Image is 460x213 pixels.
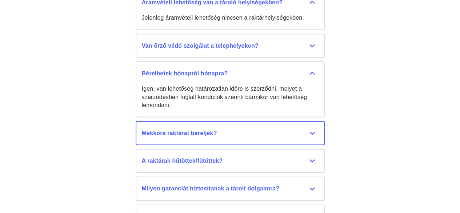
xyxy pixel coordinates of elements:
[136,149,325,173] button: A raktárak hűtöttek/fűtöttek?
[142,185,319,193] div: Milyen garanciát biztosítanak a tárolt dolgaimra?
[142,14,319,22] div: Jelenleg áramvételi lehetőség nincsen a raktárhelyiségekben.
[136,121,325,145] button: Mekkora raktárat béreljek?
[136,62,325,118] button: Bérelhetek hónapról hónapra? Igen, van lehetőség határozatlan időre is szerződni, melyet a szerző...
[142,70,319,78] div: Bérelhetek hónapról hónapra?
[142,157,319,165] div: A raktárak hűtöttek/fűtöttek?
[142,42,319,50] div: Van őrző védő szolgálat a telephelyeken?
[142,129,319,137] div: Mekkora raktárat béreljek?
[136,34,325,58] button: Van őrző védő szolgálat a telephelyeken?
[136,177,325,201] button: Milyen garanciát biztosítanak a tárolt dolgaimra?
[142,85,319,109] div: Igen, van lehetőség határozatlan időre is szerződni, melyet a szerződésben foglalt kondíciók szer...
